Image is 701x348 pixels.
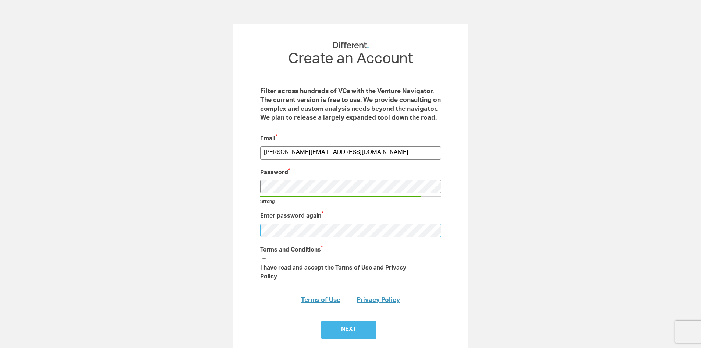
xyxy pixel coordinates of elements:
label: Terms and Conditions [260,244,352,255]
label: Password [260,166,352,177]
img: Different Funds [332,41,369,49]
legend: Create an Account [260,56,441,64]
input: Next [321,321,376,339]
label: Enter password again [260,210,352,221]
input: Email [260,146,441,160]
label: Email [260,133,352,144]
span: I have read and accept the Terms of Use and Privacy Policy [260,266,406,280]
span: Strong [260,200,275,204]
a: Privacy Policy [357,297,400,304]
a: Terms of Use [301,297,340,304]
p: Filter across hundreds of VCs with the Venture Navigator. The current version is free to use. We ... [260,87,441,123]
